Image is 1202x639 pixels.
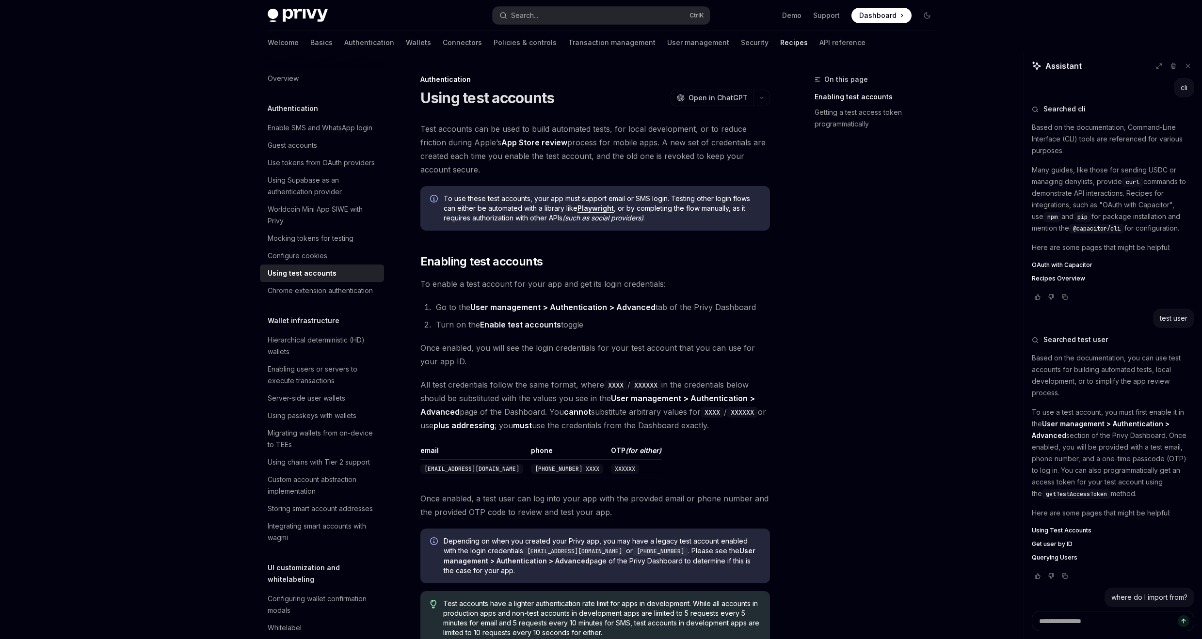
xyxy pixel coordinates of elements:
[268,103,318,114] h5: Authentication
[1043,335,1108,344] span: Searched test user
[782,11,801,20] a: Demo
[611,464,639,474] code: XXXXXX
[851,8,912,23] a: Dashboard
[1032,406,1194,499] p: To use a test account, you must first enable it in the section of the Privy Dashboard. Once enabl...
[727,407,758,418] code: XXXXXX
[260,453,384,471] a: Using chains with Tier 2 support
[859,11,897,20] span: Dashboard
[1111,592,1187,602] div: where do I import from?
[494,31,557,54] a: Policies & controls
[406,31,431,54] a: Wallets
[1032,540,1194,548] a: Get user by ID
[480,320,561,329] strong: Enable test accounts
[430,537,440,547] svg: Info
[1181,83,1187,93] div: cli
[741,31,769,54] a: Security
[260,70,384,87] a: Overview
[1032,540,1073,548] span: Get user by ID
[260,360,384,390] a: Enabling users or servers to execute transactions
[268,157,375,169] div: Use tokens from OAuth providers
[420,446,527,460] th: email
[260,407,384,424] a: Using passkeys with wallets
[260,201,384,230] a: Worldcoin Mini App SIWE with Privy
[268,233,353,244] div: Mocking tokens for testing
[260,282,384,299] a: Chrome extension authentication
[531,464,603,474] code: [PHONE_NUMBER] XXXX
[260,171,384,201] a: Using Supabase as an authentication provider
[919,8,935,23] button: Toggle dark mode
[815,89,943,105] a: Enabling test accounts
[433,318,770,331] li: Turn on the toggle
[527,446,607,460] th: phone
[513,421,532,430] strong: must
[268,334,378,358] div: Hierarchical deterministic (HD) wallets
[430,600,437,608] svg: Tip
[260,590,384,619] a: Configuring wallet confirmation modals
[625,446,661,454] em: (for either)
[268,520,378,544] div: Integrating smart accounts with wagmi
[420,277,770,291] span: To enable a test account for your app and get its login credentials:
[268,622,302,634] div: Whitelabel
[607,446,661,460] th: OTP
[260,500,384,517] a: Storing smart account addresses
[689,93,748,103] span: Open in ChatGPT
[633,546,688,556] code: [PHONE_NUMBER]
[268,250,327,262] div: Configure cookies
[268,122,372,134] div: Enable SMS and WhatsApp login
[420,75,770,84] div: Authentication
[501,138,567,148] a: App Store review
[268,392,345,404] div: Server-side user wallets
[1073,225,1121,233] span: @capacitor/cli
[511,10,538,21] div: Search...
[268,174,378,198] div: Using Supabase as an authentication provider
[260,265,384,282] a: Using test accounts
[433,300,770,314] li: Go to the tab of the Privy Dashboard
[420,492,770,519] span: Once enabled, a test user can log into your app with the provided email or phone number and the p...
[577,204,614,213] a: Playwright
[1032,420,1170,439] strong: User management > Authentication > Advanced
[268,73,299,84] div: Overview
[780,31,808,54] a: Recipes
[268,456,370,468] div: Using chains with Tier 2 support
[1032,164,1194,234] p: Many guides, like those for sending USDC or managing denylists, provide commands to demonstrate A...
[564,407,591,417] strong: cannot
[1045,571,1057,581] button: Vote that response was not good
[268,285,373,296] div: Chrome extension authentication
[1032,242,1194,253] p: Here are some pages that might be helpful:
[1077,213,1088,221] span: pip
[268,474,378,497] div: Custom account abstraction implementation
[260,424,384,453] a: Migrating wallets from on-device to TEEs
[493,7,710,24] button: Open search
[444,536,760,576] span: Depending on when you created your Privy app, you may have a legacy test account enabled with the...
[1032,275,1194,282] a: Recipes Overview
[420,378,770,432] span: All test credentials follow the same format, where / in the credentials below should be substitut...
[268,363,378,387] div: Enabling users or servers to execute transactions
[562,214,643,222] em: (such as social providers)
[260,390,384,407] a: Server-side user wallets
[630,380,661,390] code: XXXXXX
[1045,60,1082,72] span: Assistant
[420,341,770,368] span: Once enabled, you will see the login credentials for your test account that you can use for your ...
[1032,527,1091,534] span: Using Test Accounts
[819,31,865,54] a: API reference
[1032,122,1194,156] p: Based on the documentation, Command-Line Interface (CLI) tools are referenced for various purposes.
[420,254,543,269] span: Enabling test accounts
[1032,261,1194,269] a: OAuth with Capacitor
[671,90,753,106] button: Open in ChatGPT
[1032,527,1194,534] a: Using Test Accounts
[1032,104,1194,114] button: Searched cli
[1045,292,1057,302] button: Vote that response was not good
[443,31,482,54] a: Connectors
[604,380,627,390] code: XXXX
[1032,571,1043,581] button: Vote that response was good
[1032,352,1194,399] p: Based on the documentation, you can use test accounts for building automated tests, local develop...
[420,122,770,176] span: Test accounts can be used to build automated tests, for local development, or to reduce friction ...
[260,247,384,265] a: Configure cookies
[433,421,495,431] a: plus addressing
[420,89,555,107] h1: Using test accounts
[1032,275,1085,282] span: Recipes Overview
[260,517,384,546] a: Integrating smart accounts with wagmi
[1032,507,1194,519] p: Here are some pages that might be helpful:
[260,230,384,247] a: Mocking tokens for testing
[444,194,760,223] span: To use these test accounts, your app must support email or SMS login. Testing other login flows c...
